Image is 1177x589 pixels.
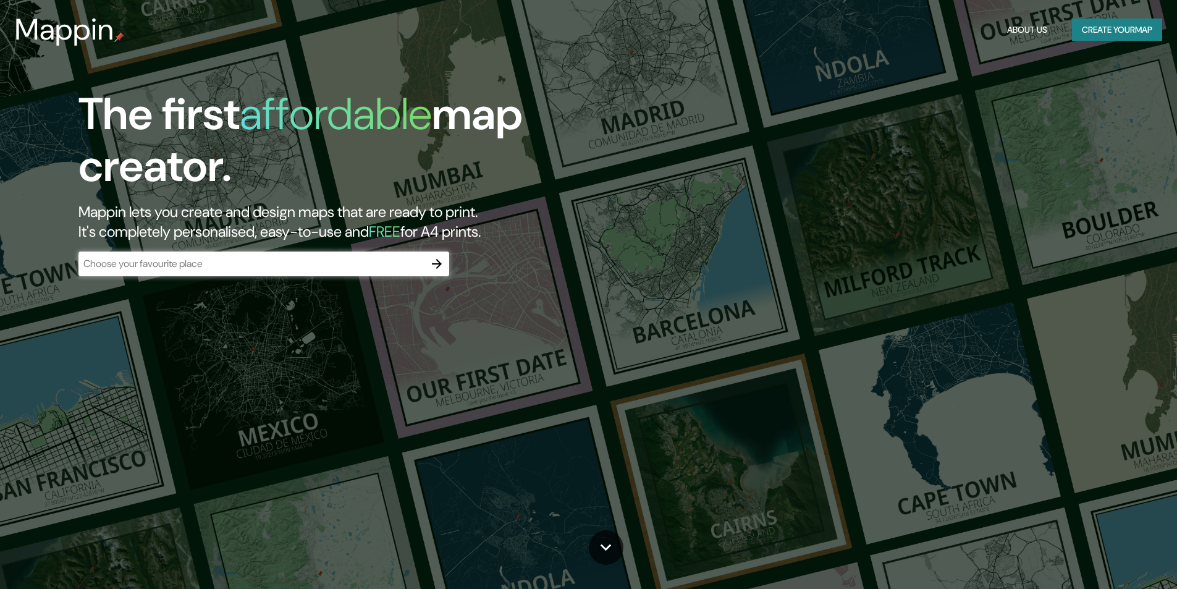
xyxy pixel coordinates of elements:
button: Create yourmap [1072,19,1162,41]
h1: affordable [240,85,432,143]
h3: Mappin [15,12,114,47]
h2: Mappin lets you create and design maps that are ready to print. It's completely personalised, eas... [78,202,667,242]
input: Choose your favourite place [78,256,424,271]
h1: The first map creator. [78,88,667,202]
button: About Us [1002,19,1052,41]
h5: FREE [369,222,400,241]
img: mappin-pin [114,32,124,42]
